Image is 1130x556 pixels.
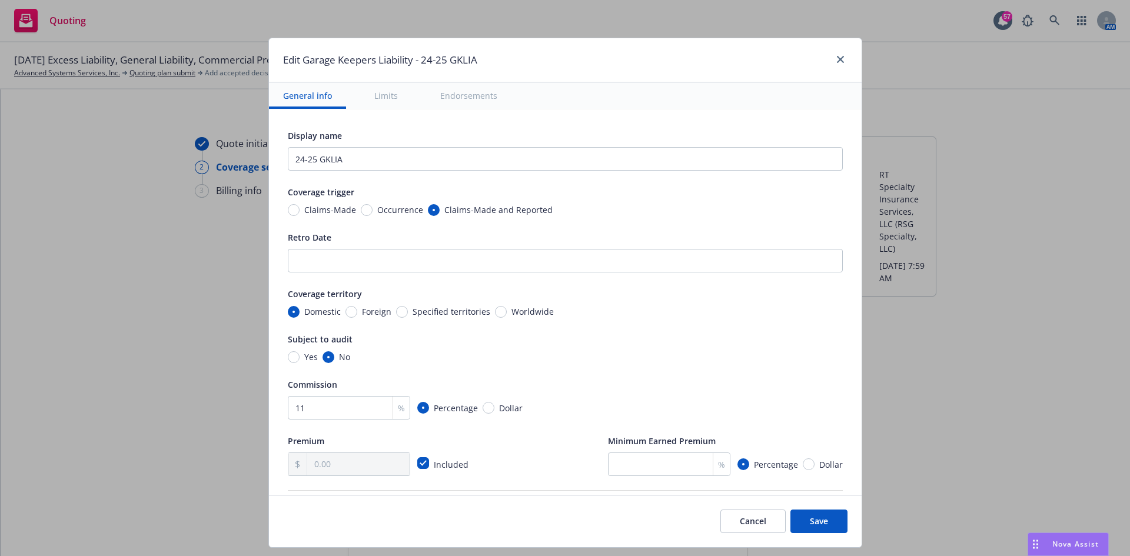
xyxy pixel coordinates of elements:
span: Premium [288,435,324,447]
span: Domestic [304,305,341,318]
span: Occurrence [377,204,423,216]
button: Save [790,510,847,533]
input: Specified territories [396,306,408,318]
span: Coverage trigger [288,187,354,198]
input: Dollar [803,458,815,470]
span: Percentage [754,458,798,471]
span: Worldwide [511,305,554,318]
span: Claims-Made [304,204,356,216]
input: Yes [288,351,300,363]
button: General info [269,82,346,109]
button: Endorsements [426,82,511,109]
span: Yes [304,351,318,363]
span: Coverage territory [288,288,362,299]
span: Nova Assist [1052,539,1099,549]
span: Claims-Made and Reported [444,204,553,216]
span: Display name [288,130,342,141]
a: close [833,52,847,66]
span: % [398,402,405,414]
span: Commission [288,379,337,390]
button: Nova Assist [1028,532,1109,556]
span: No [339,351,350,363]
input: 0.00 [307,453,409,475]
input: No [323,351,334,363]
input: Dollar [483,402,494,414]
h1: Edit Garage Keepers Liability - 24-25 GKLIA [283,52,477,68]
input: Percentage [417,402,429,414]
input: Foreign [345,306,357,318]
span: Foreign [362,305,391,318]
span: Included [434,459,468,470]
input: Claims-Made [288,204,300,216]
button: Limits [360,82,412,109]
span: Dollar [819,458,843,471]
input: Worldwide [495,306,507,318]
input: Claims-Made and Reported [428,204,440,216]
span: Minimum Earned Premium [608,435,716,447]
div: Drag to move [1028,533,1043,555]
span: Subject to audit [288,334,353,345]
span: Dollar [499,402,523,414]
span: Percentage [434,402,478,414]
button: Cancel [720,510,786,533]
input: Domestic [288,306,300,318]
input: Occurrence [361,204,373,216]
span: Retro Date [288,232,331,243]
span: Specified territories [413,305,490,318]
input: Percentage [737,458,749,470]
span: % [718,458,725,471]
